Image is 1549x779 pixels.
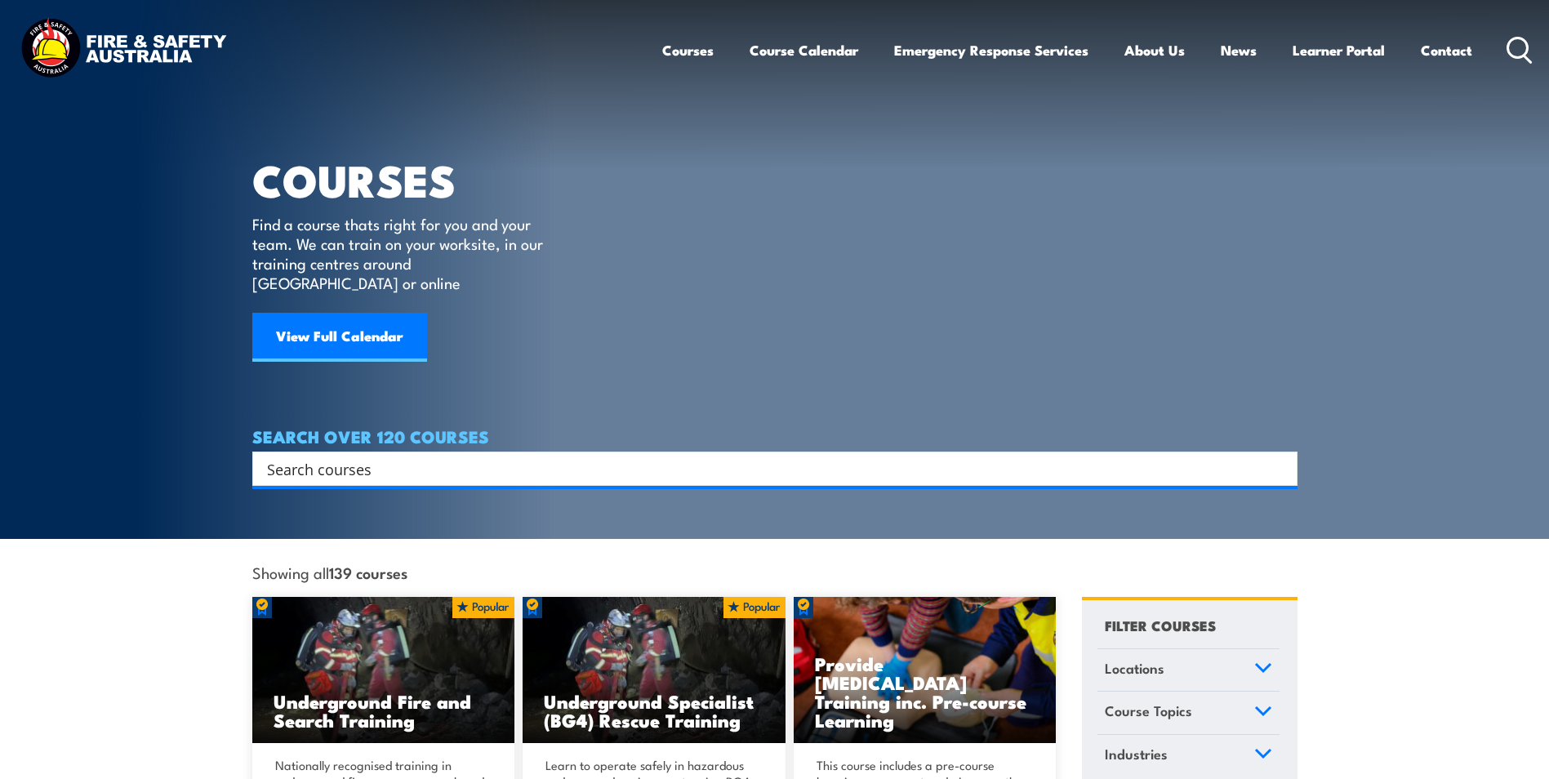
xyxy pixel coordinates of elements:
[894,29,1088,72] a: Emergency Response Services
[1097,649,1280,692] a: Locations
[252,313,427,362] a: View Full Calendar
[270,457,1265,480] form: Search form
[1293,29,1385,72] a: Learner Portal
[750,29,858,72] a: Course Calendar
[252,214,550,292] p: Find a course thats right for you and your team. We can train on your worksite, in our training c...
[1421,29,1472,72] a: Contact
[523,597,786,744] img: Underground mine rescue
[1221,29,1257,72] a: News
[794,597,1057,744] a: Provide [MEDICAL_DATA] Training inc. Pre-course Learning
[252,597,515,744] a: Underground Fire and Search Training
[1097,692,1280,734] a: Course Topics
[1105,700,1192,722] span: Course Topics
[267,456,1262,481] input: Search input
[1269,457,1292,480] button: Search magnifier button
[329,561,407,583] strong: 139 courses
[252,160,567,198] h1: COURSES
[794,597,1057,744] img: Low Voltage Rescue and Provide CPR
[274,692,494,729] h3: Underground Fire and Search Training
[1105,743,1168,765] span: Industries
[1105,657,1164,679] span: Locations
[523,597,786,744] a: Underground Specialist (BG4) Rescue Training
[544,692,764,729] h3: Underground Specialist (BG4) Rescue Training
[1105,614,1216,636] h4: FILTER COURSES
[662,29,714,72] a: Courses
[815,654,1035,729] h3: Provide [MEDICAL_DATA] Training inc. Pre-course Learning
[1124,29,1185,72] a: About Us
[252,563,407,581] span: Showing all
[1097,735,1280,777] a: Industries
[252,427,1298,445] h4: SEARCH OVER 120 COURSES
[252,597,515,744] img: Underground mine rescue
